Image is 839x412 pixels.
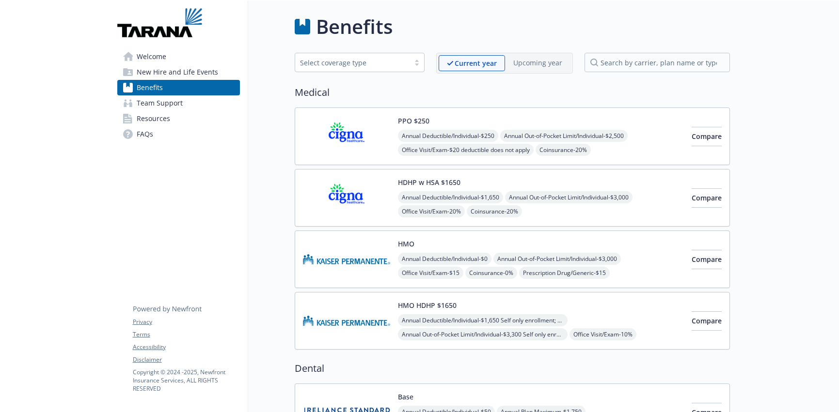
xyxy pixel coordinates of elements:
span: Coinsurance - 20% [467,205,522,217]
div: Select coverage type [300,58,405,68]
button: PPO $250 [398,116,429,126]
a: Resources [117,111,240,126]
img: CIGNA carrier logo [303,116,390,157]
span: Annual Out-of-Pocket Limit/Individual - $3,000 [505,191,633,203]
h2: Medical [295,85,730,100]
a: Team Support [117,95,240,111]
span: Compare [692,316,722,325]
button: HMO [398,239,414,249]
span: Annual Deductible/Individual - $1,650 Self only enrollment; $3,300 for any one member within a Fa... [398,314,568,326]
span: Annual Deductible/Individual - $1,650 [398,191,503,203]
span: Annual Out-of-Pocket Limit/Individual - $3,000 [493,253,621,265]
span: Annual Out-of-Pocket Limit/Individual - $2,500 [500,130,628,142]
button: Compare [692,127,722,146]
a: Terms [133,330,239,339]
span: Office Visit/Exam - $15 [398,267,463,279]
p: Copyright © 2024 - 2025 , Newfront Insurance Services, ALL RIGHTS RESERVED [133,368,239,393]
p: Upcoming year [513,58,562,68]
input: search by carrier, plan name or type [585,53,730,72]
a: Privacy [133,318,239,326]
p: Current year [455,58,497,68]
span: Compare [692,255,722,264]
span: Prescription Drug/Generic - $15 [519,267,610,279]
span: Office Visit/Exam - $20 deductible does not apply [398,144,534,156]
span: Upcoming year [505,55,570,71]
span: Office Visit/Exam - 10% [570,328,636,340]
span: Annual Deductible/Individual - $250 [398,130,498,142]
span: Coinsurance - 0% [465,267,517,279]
a: FAQs [117,126,240,142]
img: Kaiser Permanente Insurance Company carrier logo [303,300,390,341]
span: Team Support [137,95,183,111]
span: Annual Out-of-Pocket Limit/Individual - $3,300 Self only enrollment; $3,300 for any one member wi... [398,328,568,340]
a: New Hire and Life Events [117,64,240,80]
span: Benefits [137,80,163,95]
h1: Benefits [316,12,393,41]
img: CIGNA carrier logo [303,177,390,218]
span: Coinsurance - 20% [536,144,591,156]
a: Benefits [117,80,240,95]
span: Compare [692,193,722,202]
span: Annual Deductible/Individual - $0 [398,253,491,265]
button: Compare [692,250,722,269]
span: Resources [137,111,170,126]
a: Accessibility [133,343,239,351]
span: Compare [692,132,722,141]
button: Base [398,392,413,402]
h2: Dental [295,361,730,376]
span: New Hire and Life Events [137,64,218,80]
a: Welcome [117,49,240,64]
span: Office Visit/Exam - 20% [398,205,465,217]
a: Disclaimer [133,355,239,364]
button: Compare [692,188,722,208]
button: HDHP w HSA $1650 [398,177,460,187]
span: Welcome [137,49,166,64]
button: Compare [692,311,722,331]
button: HMO HDHP $1650 [398,300,457,310]
span: FAQs [137,126,153,142]
img: Kaiser Permanente Insurance Company carrier logo [303,239,390,280]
